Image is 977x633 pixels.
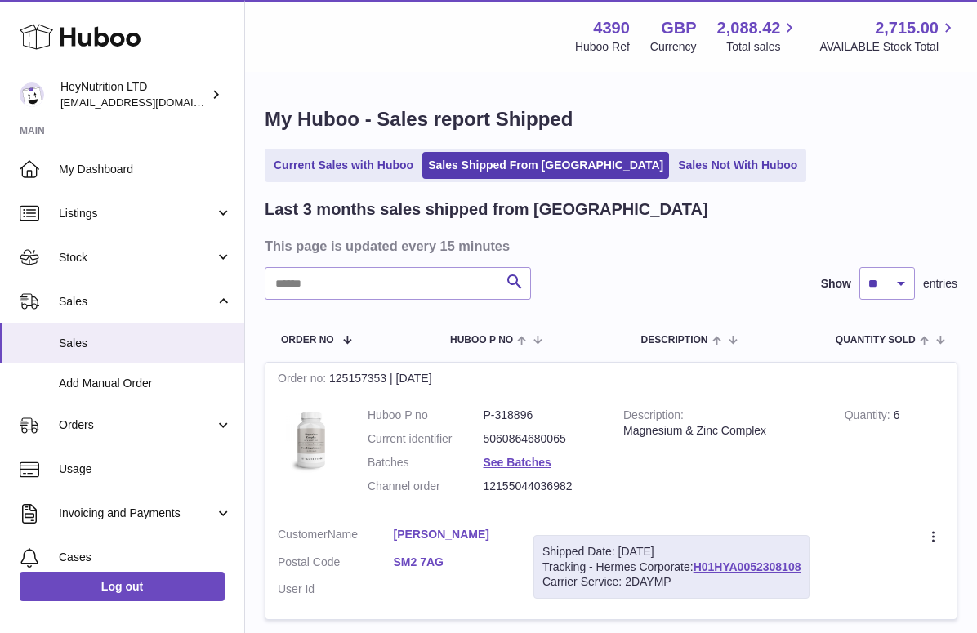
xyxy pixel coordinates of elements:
[278,527,394,546] dt: Name
[726,39,799,55] span: Total sales
[278,372,329,389] strong: Order no
[845,408,894,426] strong: Quantity
[268,152,419,179] a: Current Sales with Huboo
[484,479,600,494] dd: 12155044036982
[593,17,630,39] strong: 4390
[450,335,513,345] span: Huboo P no
[278,555,394,574] dt: Postal Code
[394,555,510,570] a: SM2 7AG
[484,408,600,423] dd: P-318896
[661,17,696,39] strong: GBP
[422,152,669,179] a: Sales Shipped From [GEOGRAPHIC_DATA]
[819,39,957,55] span: AVAILABLE Stock Total
[59,250,215,265] span: Stock
[394,527,510,542] a: [PERSON_NAME]
[694,560,801,573] a: H01HYA0052308108
[717,17,781,39] span: 2,088.42
[59,550,232,565] span: Cases
[623,423,820,439] div: Magnesium & Zinc Complex
[368,408,484,423] dt: Huboo P no
[542,574,801,590] div: Carrier Service: 2DAYMP
[368,431,484,447] dt: Current identifier
[575,39,630,55] div: Huboo Ref
[59,162,232,177] span: My Dashboard
[265,106,957,132] h1: My Huboo - Sales report Shipped
[832,395,957,515] td: 6
[59,294,215,310] span: Sales
[60,96,240,109] span: [EMAIL_ADDRESS][DOMAIN_NAME]
[59,336,232,351] span: Sales
[265,237,953,255] h3: This page is updated every 15 minutes
[484,456,551,469] a: See Batches
[484,431,600,447] dd: 5060864680065
[60,79,207,110] div: HeyNutrition LTD
[923,276,957,292] span: entries
[836,335,916,345] span: Quantity Sold
[640,335,707,345] span: Description
[821,276,851,292] label: Show
[875,17,939,39] span: 2,715.00
[59,206,215,221] span: Listings
[717,17,800,55] a: 2,088.42 Total sales
[59,376,232,391] span: Add Manual Order
[542,544,801,559] div: Shipped Date: [DATE]
[278,582,394,597] dt: User Id
[281,335,334,345] span: Order No
[623,408,684,426] strong: Description
[59,506,215,521] span: Invoicing and Payments
[20,82,44,107] img: info@heynutrition.com
[265,198,708,221] h2: Last 3 months sales shipped from [GEOGRAPHIC_DATA]
[265,363,957,395] div: 125157353 | [DATE]
[59,461,232,477] span: Usage
[672,152,803,179] a: Sales Not With Huboo
[59,417,215,433] span: Orders
[278,408,343,473] img: 43901725567059.jpg
[533,535,810,600] div: Tracking - Hermes Corporate:
[650,39,697,55] div: Currency
[368,479,484,494] dt: Channel order
[20,572,225,601] a: Log out
[819,17,957,55] a: 2,715.00 AVAILABLE Stock Total
[368,455,484,470] dt: Batches
[278,528,328,541] span: Customer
